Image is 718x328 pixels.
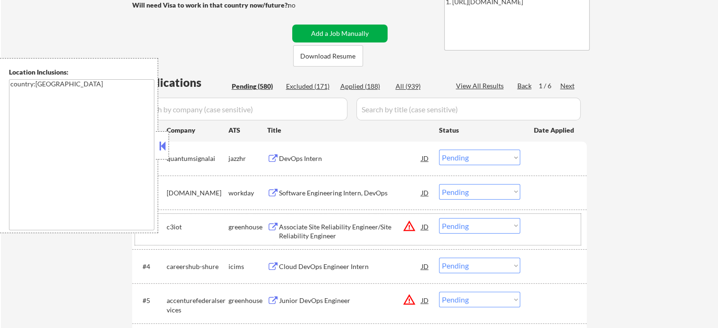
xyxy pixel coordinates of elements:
[560,81,575,91] div: Next
[167,296,228,314] div: accenturefederalservices
[396,82,443,91] div: All (939)
[356,98,581,120] input: Search by title (case sensitive)
[293,45,363,67] button: Download Resume
[340,82,388,91] div: Applied (188)
[279,222,422,241] div: Associate Site Reliability Engineer/Site Reliability Engineer
[228,188,267,198] div: workday
[167,126,228,135] div: Company
[135,98,347,120] input: Search by company (case sensitive)
[421,150,430,167] div: JD
[439,121,520,138] div: Status
[228,126,267,135] div: ATS
[534,126,575,135] div: Date Applied
[279,262,422,271] div: Cloud DevOps Engineer Intern
[228,222,267,232] div: greenhouse
[456,81,507,91] div: View All Results
[539,81,560,91] div: 1 / 6
[421,292,430,309] div: JD
[279,296,422,305] div: Junior DevOps Engineer
[143,262,159,271] div: #4
[421,218,430,235] div: JD
[421,258,430,275] div: JD
[232,82,279,91] div: Pending (580)
[421,184,430,201] div: JD
[167,222,228,232] div: c3iot
[143,296,159,305] div: #5
[228,296,267,305] div: greenhouse
[167,154,228,163] div: quantumsignalai
[228,262,267,271] div: icims
[267,126,430,135] div: Title
[292,25,388,42] button: Add a Job Manually
[403,293,416,306] button: warning_amber
[228,154,267,163] div: jazzhr
[9,67,154,77] div: Location Inclusions:
[279,154,422,163] div: DevOps Intern
[135,77,228,88] div: Applications
[279,188,422,198] div: Software Engineering Intern, DevOps
[517,81,532,91] div: Back
[132,1,289,9] strong: Will need Visa to work in that country now/future?:
[286,82,333,91] div: Excluded (171)
[288,0,315,10] div: no
[167,188,228,198] div: [DOMAIN_NAME]
[403,219,416,233] button: warning_amber
[167,262,228,271] div: careershub-shure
